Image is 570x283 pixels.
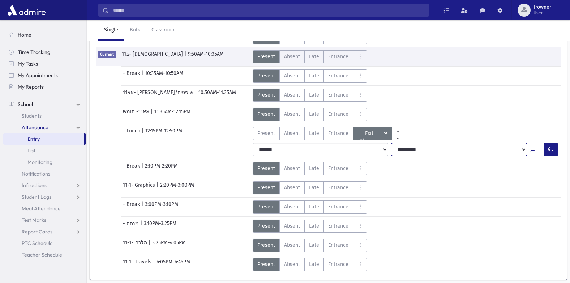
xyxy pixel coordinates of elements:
[309,72,319,80] span: Late
[18,101,33,107] span: School
[257,110,275,118] span: Present
[145,69,183,83] span: 10:35AM-10:50AM
[328,110,348,118] span: Entrance
[3,81,86,93] a: My Reports
[22,124,48,131] span: Attendance
[533,10,551,16] span: User
[3,203,86,214] a: Meal Attendance
[160,181,194,194] span: 2:20PM-3:00PM
[141,162,145,175] span: |
[124,20,146,41] a: Bulk
[257,261,275,268] span: Present
[328,91,348,99] span: Entrance
[284,165,300,172] span: Absent
[253,108,367,121] div: AttTypes
[3,145,86,156] a: List
[3,249,86,261] a: Teacher Schedule
[284,241,300,249] span: Absent
[253,181,367,194] div: AttTypes
[3,179,86,191] a: Infractions
[328,261,348,268] span: Entrance
[284,110,300,118] span: Absent
[123,220,140,233] span: - מנחה
[257,130,275,137] span: Present
[357,130,383,138] span: Exit Absence
[123,127,142,140] span: - Lunch
[353,127,393,140] button: Exit Absence
[253,220,367,233] div: AttTypes
[284,184,300,191] span: Absent
[309,203,319,211] span: Late
[284,72,300,80] span: Absent
[98,51,116,58] span: Current
[328,165,348,172] span: Entrance
[22,113,42,119] span: Students
[309,110,319,118] span: Late
[253,69,367,83] div: AttTypes
[22,217,46,223] span: Test Marks
[257,165,275,172] span: Present
[142,127,145,140] span: |
[152,239,186,252] span: 3:25PM-4:05PM
[3,58,86,69] a: My Tasks
[3,226,86,237] a: Report Cards
[253,50,367,63] div: AttTypes
[123,108,151,121] span: אא11- חומש
[392,133,403,139] a: All Later
[149,239,152,252] span: |
[198,89,236,102] span: 10:50AM-11:35AM
[3,110,86,122] a: Students
[22,252,62,258] span: Teacher Schedule
[328,184,348,191] span: Entrance
[3,98,86,110] a: School
[309,261,319,268] span: Late
[18,84,44,90] span: My Reports
[145,127,182,140] span: 12:15PM-12:50PM
[257,91,275,99] span: Present
[157,181,160,194] span: |
[27,136,40,142] span: Entry
[22,205,61,212] span: Meal Attendance
[309,184,319,191] span: Late
[309,241,319,249] span: Late
[392,127,403,133] a: All Prior
[195,89,198,102] span: |
[3,214,86,226] a: Test Marks
[309,91,319,99] span: Late
[27,147,35,154] span: List
[328,72,348,80] span: Entrance
[188,50,224,63] span: 9:50AM-10:35AM
[157,258,190,271] span: 4:05PM-4:45PM
[22,170,50,177] span: Notifications
[284,130,300,137] span: Absent
[253,239,367,252] div: AttTypes
[151,108,154,121] span: |
[257,241,275,249] span: Present
[18,60,38,67] span: My Tasks
[18,49,50,55] span: Time Tracking
[18,72,58,79] span: My Appointments
[140,220,144,233] span: |
[253,127,404,140] div: AttTypes
[144,220,176,233] span: 3:10PM-3:25PM
[145,162,178,175] span: 2:10PM-2:20PM
[18,31,31,38] span: Home
[3,156,86,168] a: Monitoring
[184,50,188,63] span: |
[3,168,86,179] a: Notifications
[146,20,181,41] a: Classroom
[123,162,141,175] span: - Break
[109,4,429,17] input: Search
[22,182,47,189] span: Infractions
[284,261,300,268] span: Absent
[123,258,153,271] span: 11-1- Travels
[328,222,348,230] span: Entrance
[257,222,275,230] span: Present
[122,50,184,63] span: 11ב- [DEMOGRAPHIC_DATA]
[309,53,319,60] span: Late
[153,258,157,271] span: |
[284,91,300,99] span: Absent
[284,53,300,60] span: Absent
[257,184,275,191] span: Present
[309,222,319,230] span: Late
